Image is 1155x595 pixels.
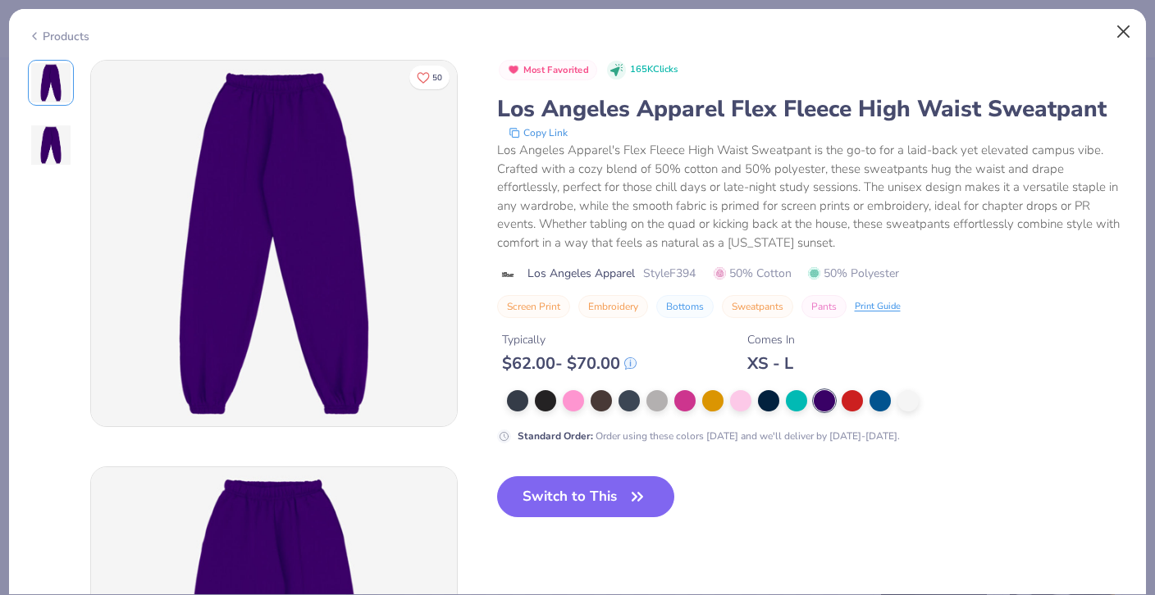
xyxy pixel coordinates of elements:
[31,63,71,102] img: Front
[643,265,696,282] span: Style F394
[656,295,714,318] button: Bottoms
[747,331,795,348] div: Comes In
[518,429,900,443] div: Order using these colors [DATE] and we'll deliver by [DATE]-[DATE].
[507,63,520,76] img: Most Favorited sort
[497,295,570,318] button: Screen Print
[527,265,635,282] span: Los Angeles Apparel
[409,66,450,89] button: Like
[714,265,792,282] span: 50% Cotton
[31,125,71,165] img: Back
[578,295,648,318] button: Embroidery
[747,353,795,374] div: XS - L
[504,125,573,141] button: copy to clipboard
[497,476,675,517] button: Switch to This
[497,268,519,281] img: brand logo
[722,295,793,318] button: Sweatpants
[855,300,901,314] div: Print Guide
[499,60,598,81] button: Badge Button
[91,61,457,426] img: Front
[808,265,899,282] span: 50% Polyester
[801,295,847,318] button: Pants
[518,429,593,443] strong: Standard Order :
[497,141,1128,252] div: Los Angeles Apparel's Flex Fleece High Waist Sweatpant is the go-to for a laid-back yet elevated ...
[1108,16,1139,48] button: Close
[502,353,637,374] div: $ 62.00 - $ 70.00
[502,331,637,348] div: Typically
[497,93,1128,125] div: Los Angeles Apparel Flex Fleece High Waist Sweatpant
[28,28,89,45] div: Products
[523,66,589,75] span: Most Favorited
[630,63,678,77] span: 165K Clicks
[432,74,442,82] span: 50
